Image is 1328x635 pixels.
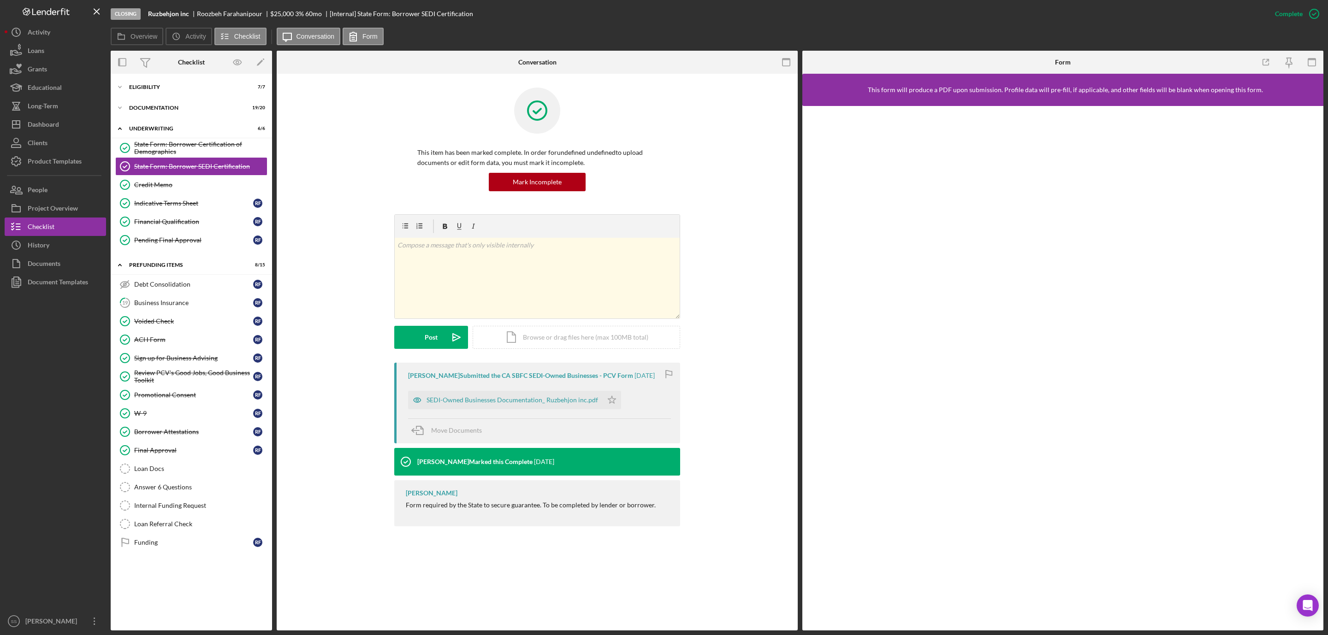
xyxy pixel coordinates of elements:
div: Promotional Consent [134,391,253,399]
iframe: Lenderfit form [812,115,1315,621]
div: R F [253,446,262,455]
div: This form will produce a PDF upon submission. Profile data will pre-fill, if applicable, and othe... [868,86,1263,94]
div: 8 / 15 [249,262,265,268]
a: Borrower AttestationsRF [115,423,267,441]
label: Form [362,33,378,40]
div: Checklist [178,59,205,66]
a: FundingRF [115,533,267,552]
div: Documentation [129,105,242,111]
div: Roozbeh Farahanipour [197,10,270,18]
div: Internal Funding Request [134,502,267,509]
div: Underwriting [129,126,242,131]
div: SEDI-Owned Businesses Documentation_ Ruzbehjon inc.pdf [427,396,598,404]
a: W-9RF [115,404,267,423]
div: [PERSON_NAME] Submitted the CA SBFC SEDI-Owned Businesses - PCV Form [408,372,633,379]
button: Overview [111,28,163,45]
a: Credit Memo [115,176,267,194]
a: ACH FormRF [115,330,267,349]
button: Form [343,28,384,45]
button: Move Documents [408,419,491,442]
time: 2025-10-03 21:21 [534,458,554,465]
text: SS [11,619,17,624]
div: Complete [1275,5,1303,23]
div: Form [1055,59,1071,66]
a: Debt ConsolidationRF [115,275,267,294]
button: Activity [166,28,212,45]
label: Overview [130,33,157,40]
div: [PERSON_NAME] Marked this Complete [417,458,533,465]
div: R F [253,427,262,436]
div: Closing [111,8,141,20]
div: R F [253,335,262,344]
a: Financial QualificationRF [115,212,267,231]
button: SEDI-Owned Businesses Documentation_ Ruzbehjon inc.pdf [408,391,621,409]
div: State Form: Borrower SEDI Certification [134,163,267,170]
div: R F [253,298,262,307]
a: 19Business InsuranceRF [115,294,267,312]
div: Loan Referral Check [134,520,267,528]
div: Pending Final Approval [134,236,253,244]
b: Ruzbehjon inc [148,10,189,18]
a: Internal Funding Request [115,496,267,515]
a: Sign up for Business AdvisingRF [115,349,267,367]
div: R F [253,199,262,208]
time: 2025-10-03 21:30 [634,372,655,379]
div: R F [253,538,262,547]
div: ACH Form [134,336,253,343]
div: Debt Consolidation [134,281,253,288]
div: Form required by the State to secure guarantee. To be completed by lender or borrower. [406,501,656,509]
button: Complete [1266,5,1323,23]
div: R F [253,409,262,418]
div: Funding [134,539,253,546]
div: R F [253,235,262,245]
div: R F [253,217,262,226]
div: Final Approval [134,447,253,454]
a: Final ApprovalRF [115,441,267,459]
div: R F [253,317,262,326]
label: Activity [185,33,206,40]
a: State Form: Borrower SEDI Certification [115,157,267,176]
div: $25,000 [270,10,294,18]
div: Sign up for Business Advising [134,354,253,362]
div: Answer 6 Questions [134,483,267,491]
a: Pending Final ApprovalRF [115,231,267,249]
div: Indicative Terms Sheet [134,200,253,207]
a: State Form: Borrower Certification of Demographics [115,139,267,157]
a: Voided CheckRF [115,312,267,330]
label: Conversation [296,33,335,40]
a: Loan Referral Check [115,515,267,533]
div: Voided Check [134,317,253,325]
div: Borrower Attestations [134,428,253,435]
div: State Form: Borrower Certification of Demographics [134,141,267,155]
a: Promotional ConsentRF [115,386,267,404]
div: R F [253,280,262,289]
